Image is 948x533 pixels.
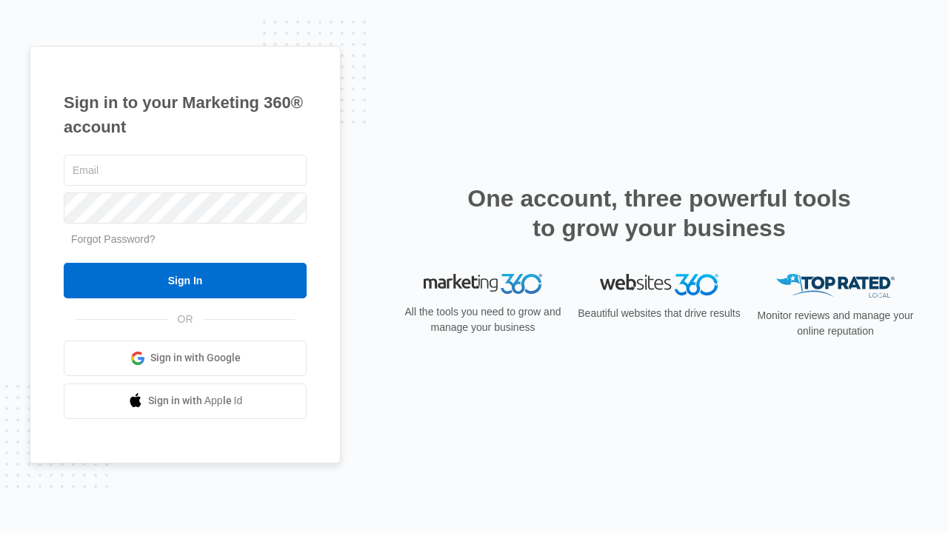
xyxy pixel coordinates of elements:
[576,306,742,321] p: Beautiful websites that drive results
[167,312,204,327] span: OR
[752,308,918,339] p: Monitor reviews and manage your online reputation
[64,341,307,376] a: Sign in with Google
[64,383,307,419] a: Sign in with Apple Id
[150,350,241,366] span: Sign in with Google
[600,274,718,295] img: Websites 360
[64,90,307,139] h1: Sign in to your Marketing 360® account
[71,233,156,245] a: Forgot Password?
[400,304,566,335] p: All the tools you need to grow and manage your business
[463,184,855,243] h2: One account, three powerful tools to grow your business
[148,393,243,409] span: Sign in with Apple Id
[776,274,895,298] img: Top Rated Local
[424,274,542,295] img: Marketing 360
[64,155,307,186] input: Email
[64,263,307,298] input: Sign In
